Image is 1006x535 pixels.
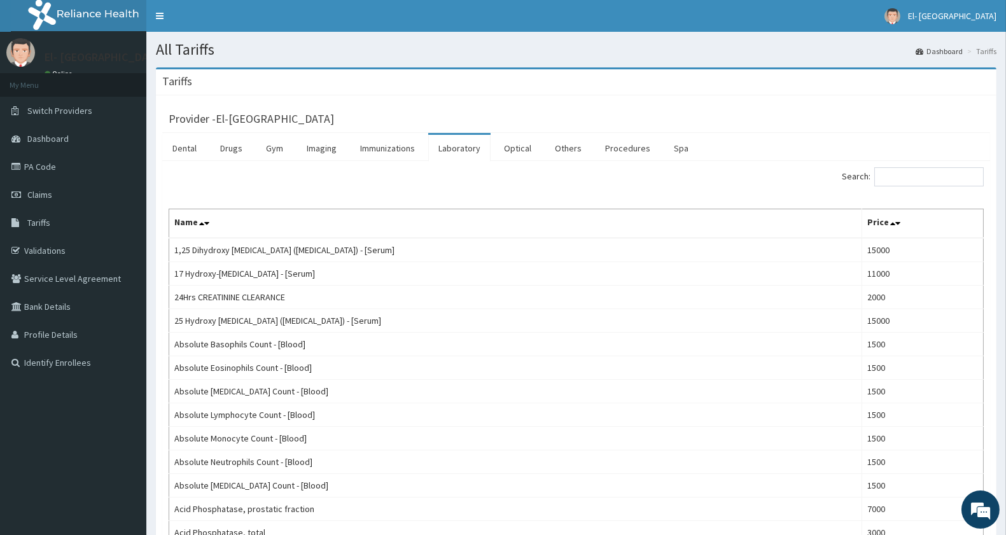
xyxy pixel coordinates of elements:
[169,333,862,356] td: Absolute Basophils Count - [Blood]
[862,427,984,450] td: 1500
[169,403,862,427] td: Absolute Lymphocyte Count - [Blood]
[862,238,984,262] td: 15000
[874,167,984,186] input: Search:
[6,347,242,392] textarea: Type your message and hit 'Enter'
[862,403,984,427] td: 1500
[916,46,963,57] a: Dashboard
[162,76,192,87] h3: Tariffs
[862,309,984,333] td: 15000
[169,286,862,309] td: 24Hrs CREATININE CLEARANCE
[27,105,92,116] span: Switch Providers
[862,262,984,286] td: 11000
[862,474,984,497] td: 1500
[862,286,984,309] td: 2000
[169,497,862,521] td: Acid Phosphatase, prostatic fraction
[45,69,75,78] a: Online
[66,71,214,88] div: Chat with us now
[545,135,592,162] a: Others
[27,217,50,228] span: Tariffs
[862,333,984,356] td: 1500
[256,135,293,162] a: Gym
[169,380,862,403] td: Absolute [MEDICAL_DATA] Count - [Blood]
[862,209,984,239] th: Price
[595,135,660,162] a: Procedures
[842,167,984,186] label: Search:
[862,450,984,474] td: 1500
[169,238,862,262] td: 1,25 Dihydroxy [MEDICAL_DATA] ([MEDICAL_DATA]) - [Serum]
[884,8,900,24] img: User Image
[169,356,862,380] td: Absolute Eosinophils Count - [Blood]
[6,38,35,67] img: User Image
[964,46,996,57] li: Tariffs
[169,474,862,497] td: Absolute [MEDICAL_DATA] Count - [Blood]
[169,309,862,333] td: 25 Hydroxy [MEDICAL_DATA] ([MEDICAL_DATA]) - [Serum]
[428,135,491,162] a: Laboratory
[169,209,862,239] th: Name
[908,10,996,22] span: El- [GEOGRAPHIC_DATA]
[210,135,253,162] a: Drugs
[169,450,862,474] td: Absolute Neutrophils Count - [Blood]
[169,262,862,286] td: 17 Hydroxy-[MEDICAL_DATA] - [Serum]
[169,113,334,125] h3: Provider - El-[GEOGRAPHIC_DATA]
[664,135,699,162] a: Spa
[350,135,425,162] a: Immunizations
[156,41,996,58] h1: All Tariffs
[297,135,347,162] a: Imaging
[862,497,984,521] td: 7000
[862,380,984,403] td: 1500
[862,356,984,380] td: 1500
[169,427,862,450] td: Absolute Monocyte Count - [Blood]
[209,6,239,37] div: Minimize live chat window
[27,189,52,200] span: Claims
[45,52,165,63] p: El- [GEOGRAPHIC_DATA]
[24,64,52,95] img: d_794563401_company_1708531726252_794563401
[162,135,207,162] a: Dental
[74,160,176,289] span: We're online!
[494,135,541,162] a: Optical
[27,133,69,144] span: Dashboard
